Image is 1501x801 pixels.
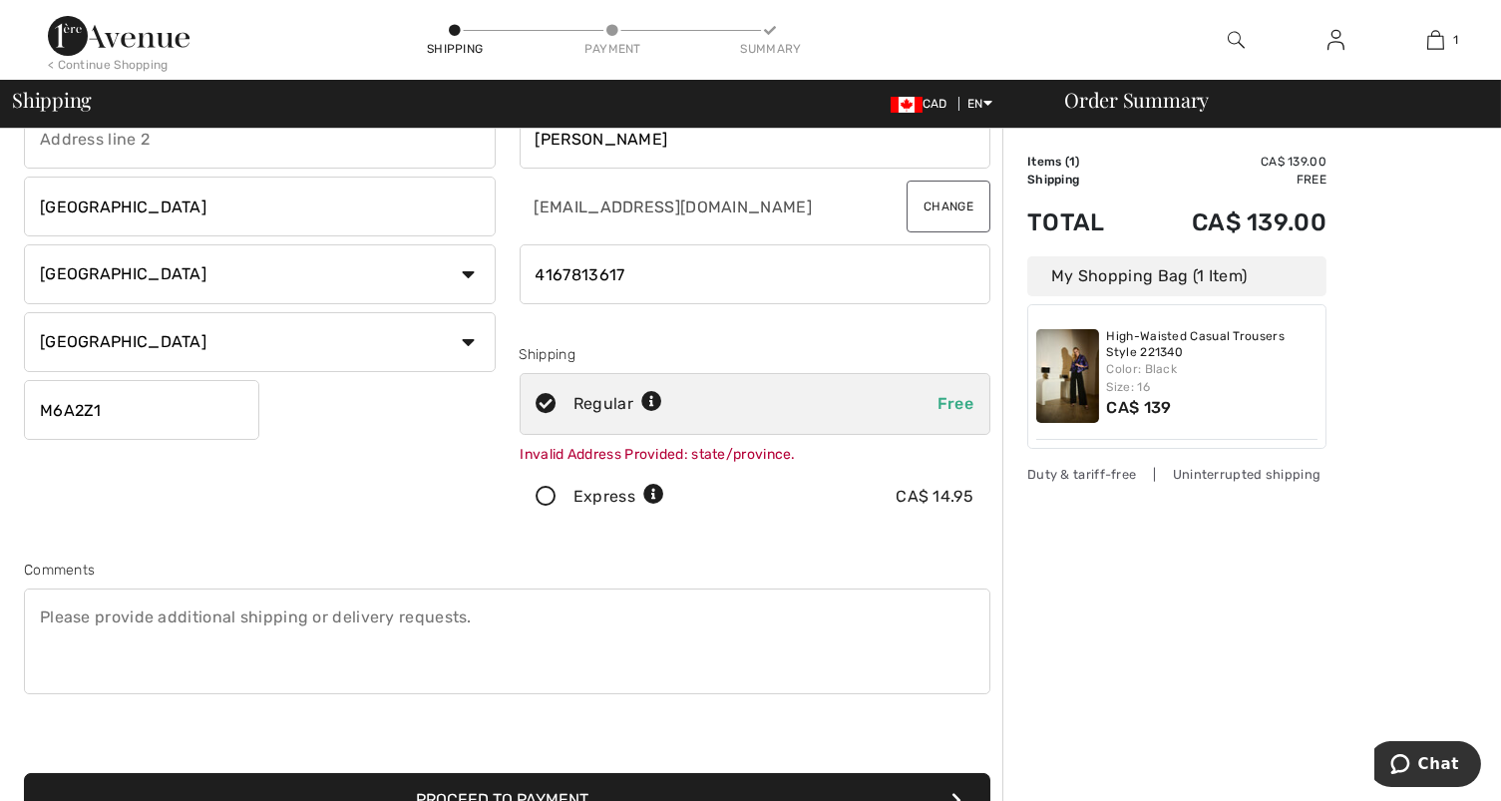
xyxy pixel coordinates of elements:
[896,485,973,509] div: CA$ 14.95
[1027,465,1326,484] div: Duty & tariff-free | Uninterrupted shipping
[1327,28,1344,52] img: My Info
[1107,329,1318,360] a: High-Waisted Casual Trousers Style 221340
[425,40,485,58] div: Shipping
[938,394,973,413] span: Free
[520,344,991,365] div: Shipping
[1136,189,1326,256] td: CA$ 139.00
[520,177,873,236] input: E-mail
[1036,329,1099,423] img: High-Waisted Casual Trousers Style 221340
[1107,398,1172,417] span: CA$ 139
[24,380,259,440] input: Zip/Postal Code
[1312,28,1360,53] a: Sign In
[1228,28,1245,52] img: search the website
[48,56,169,74] div: < Continue Shopping
[1454,31,1459,49] span: 1
[1386,28,1484,52] a: 1
[891,97,955,111] span: CAD
[907,181,990,232] button: Change
[891,97,923,113] img: Canadian Dollar
[573,485,664,509] div: Express
[1136,171,1326,189] td: Free
[1374,741,1481,791] iframe: Opens a widget where you can chat to one of our agents
[1027,189,1136,256] td: Total
[1027,171,1136,189] td: Shipping
[48,16,189,56] img: 1ère Avenue
[1427,28,1444,52] img: My Bag
[24,177,496,236] input: City
[1107,360,1318,396] div: Color: Black Size: 16
[24,109,496,169] input: Address line 2
[573,392,662,416] div: Regular
[582,40,642,58] div: Payment
[520,244,991,304] input: Mobile
[967,97,992,111] span: EN
[24,560,990,581] div: Comments
[12,90,92,110] span: Shipping
[1027,256,1326,296] div: My Shopping Bag (1 Item)
[1027,153,1136,171] td: Items ( )
[520,109,991,169] input: Last name
[740,40,800,58] div: Summary
[520,443,991,466] div: Invalid Address Provided: state/province.
[1136,153,1326,171] td: CA$ 139.00
[1069,155,1075,169] span: 1
[1040,90,1489,110] div: Order Summary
